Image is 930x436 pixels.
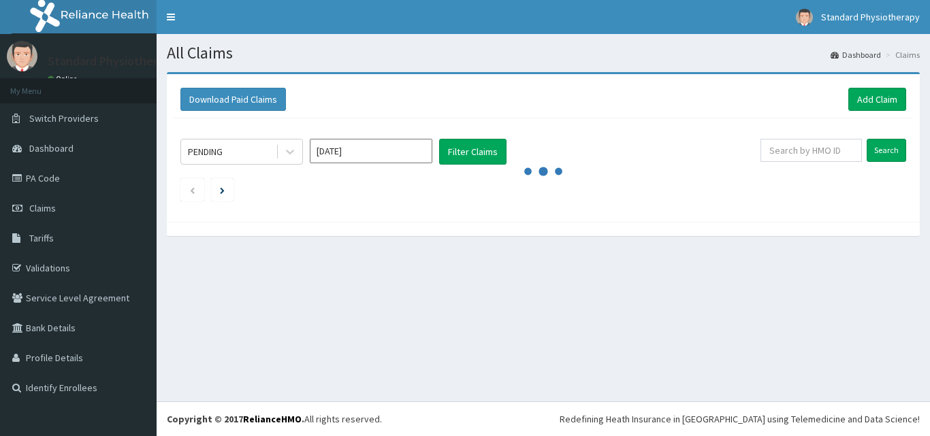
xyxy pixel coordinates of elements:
img: User Image [796,9,813,26]
a: Previous page [189,184,195,196]
span: Claims [29,202,56,214]
span: Standard Physiotherapy [821,11,920,23]
p: Standard Physiotherapy [48,55,176,67]
h1: All Claims [167,44,920,62]
a: Add Claim [848,88,906,111]
input: Select Month and Year [310,139,432,163]
strong: Copyright © 2017 . [167,413,304,425]
span: Dashboard [29,142,74,154]
div: Redefining Heath Insurance in [GEOGRAPHIC_DATA] using Telemedicine and Data Science! [560,412,920,426]
img: User Image [7,41,37,71]
li: Claims [882,49,920,61]
input: Search by HMO ID [760,139,862,162]
svg: audio-loading [523,151,564,192]
span: Tariffs [29,232,54,244]
span: Switch Providers [29,112,99,124]
input: Search [867,139,906,162]
a: Next page [220,184,225,196]
a: RelianceHMO [243,413,302,425]
a: Dashboard [831,49,881,61]
a: Online [48,74,80,84]
button: Filter Claims [439,139,507,165]
button: Download Paid Claims [180,88,286,111]
footer: All rights reserved. [157,401,930,436]
div: PENDING [188,145,223,158]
